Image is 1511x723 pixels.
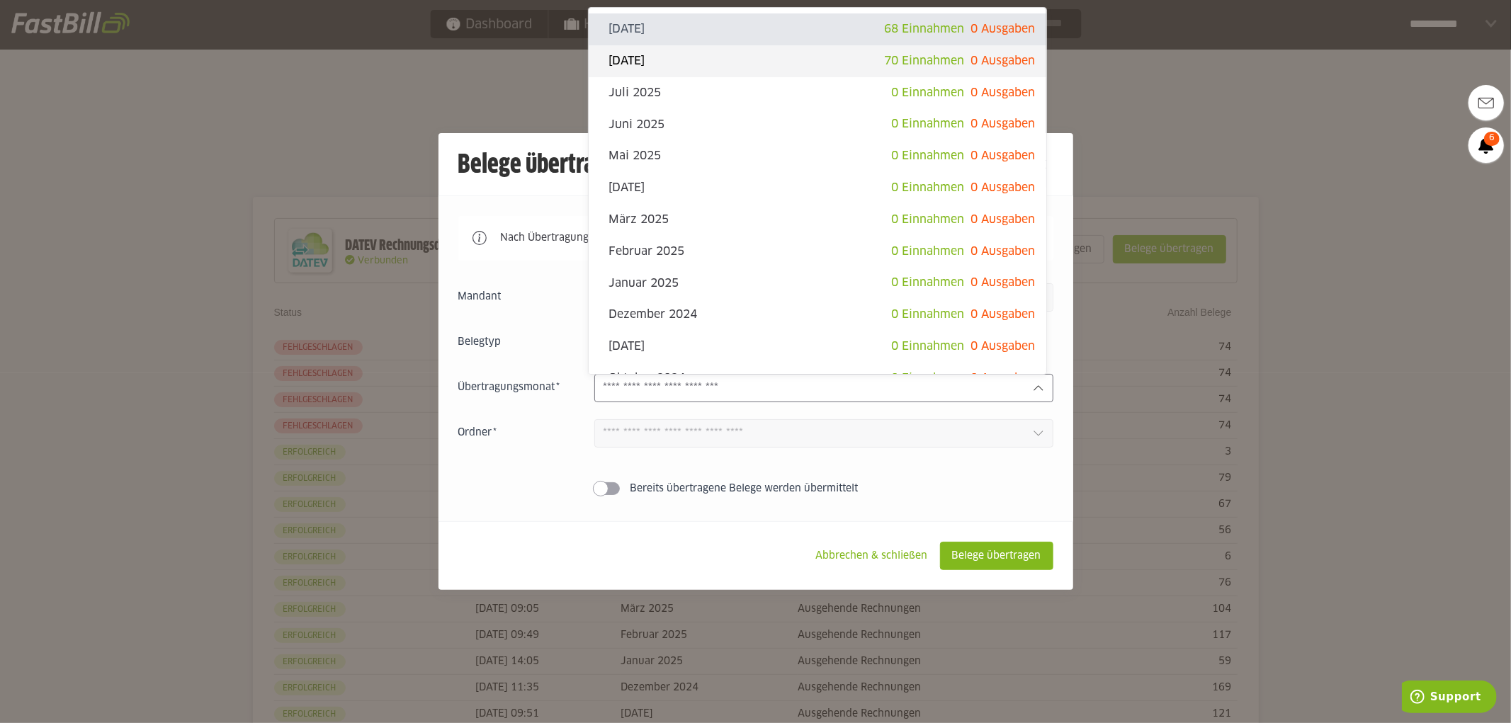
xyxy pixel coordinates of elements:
[589,299,1046,331] sl-option: Dezember 2024
[891,341,964,352] span: 0 Einnahmen
[589,172,1046,204] sl-option: [DATE]
[891,372,964,384] span: 0 Einnahmen
[970,23,1035,35] span: 0 Ausgaben
[589,236,1046,268] sl-option: Februar 2025
[589,140,1046,172] sl-option: Mai 2025
[458,482,1053,496] sl-switch: Bereits übertragene Belege werden übermittelt
[589,204,1046,236] sl-option: März 2025
[891,246,964,257] span: 0 Einnahmen
[970,341,1035,352] span: 0 Ausgaben
[970,182,1035,193] span: 0 Ausgaben
[970,246,1035,257] span: 0 Ausgaben
[970,309,1035,320] span: 0 Ausgaben
[891,118,964,130] span: 0 Einnahmen
[891,214,964,225] span: 0 Einnahmen
[891,277,964,288] span: 0 Einnahmen
[970,277,1035,288] span: 0 Ausgaben
[891,87,964,98] span: 0 Einnahmen
[804,542,940,570] sl-button: Abbrechen & schließen
[589,77,1046,109] sl-option: Juli 2025
[589,13,1046,45] sl-option: [DATE]
[884,55,964,67] span: 70 Einnahmen
[589,108,1046,140] sl-option: Juni 2025
[1484,132,1500,146] span: 6
[970,118,1035,130] span: 0 Ausgaben
[589,363,1046,394] sl-option: Oktober 2024
[589,267,1046,299] sl-option: Januar 2025
[1468,127,1504,163] a: 6
[884,23,964,35] span: 68 Einnahmen
[970,214,1035,225] span: 0 Ausgaben
[891,309,964,320] span: 0 Einnahmen
[589,331,1046,363] sl-option: [DATE]
[970,150,1035,161] span: 0 Ausgaben
[970,87,1035,98] span: 0 Ausgaben
[970,55,1035,67] span: 0 Ausgaben
[1402,681,1497,716] iframe: Öffnet ein Widget, in dem Sie weitere Informationen finden
[970,372,1035,384] span: 0 Ausgaben
[589,45,1046,77] sl-option: [DATE]
[940,542,1053,570] sl-button: Belege übertragen
[891,150,964,161] span: 0 Einnahmen
[891,182,964,193] span: 0 Einnahmen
